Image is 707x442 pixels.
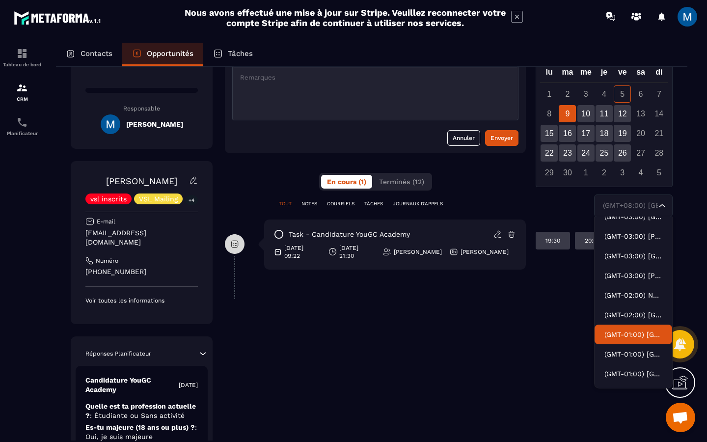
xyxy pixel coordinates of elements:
div: 16 [559,125,576,142]
a: Opportunités [122,43,203,66]
p: (GMT-02:00) South Georgia [604,310,662,320]
div: 8 [541,105,558,122]
div: Calendar wrapper [540,65,668,181]
button: Annuler [447,130,480,146]
button: En cours (1) [321,175,372,189]
div: 5 [614,85,631,103]
p: [PERSON_NAME] [394,248,442,256]
div: 1 [541,85,558,103]
p: vsl inscrits [90,195,127,202]
p: TOUT [279,200,292,207]
p: (GMT-01:00) Scoresbysund [604,330,662,339]
div: 6 [632,85,650,103]
p: Numéro [96,257,118,265]
button: Envoyer [485,130,518,146]
p: [DATE] 21:30 [339,244,375,260]
p: 19:30 [545,237,560,245]
div: 9 [559,105,576,122]
p: (GMT-03:00) Rothera [604,251,662,261]
a: Ouvrir le chat [666,403,695,432]
div: 7 [651,85,668,103]
a: schedulerschedulerPlanificateur [2,109,42,143]
div: di [650,65,668,83]
div: 3 [614,164,631,181]
p: [DATE] [179,381,198,389]
div: 18 [596,125,613,142]
p: (GMT-02:00) Noronha [604,290,662,300]
div: 3 [577,85,595,103]
img: logo [14,9,102,27]
h2: Nous avons effectué une mise à jour sur Stripe. Veuillez reconnecter votre compte Stripe afin de ... [184,7,506,28]
p: [PHONE_NUMBER] [85,267,198,276]
div: 23 [559,144,576,162]
p: JOURNAUX D'APPELS [393,200,443,207]
span: En cours (1) [327,178,366,186]
p: (GMT-01:00) Azores [604,349,662,359]
h5: [PERSON_NAME] [126,120,183,128]
p: (GMT-03:00) Sao Paulo [604,212,662,221]
a: [PERSON_NAME] [106,176,177,186]
p: Quelle est ta profession actuelle ? [85,402,198,420]
span: : Étudiante ou Sans activité [90,412,185,419]
div: 27 [632,144,650,162]
p: (GMT-03:00) Palmer [604,231,662,241]
div: 28 [651,144,668,162]
div: 14 [651,105,668,122]
div: 21 [651,125,668,142]
div: ma [558,65,576,83]
div: ve [613,65,631,83]
p: VSL Mailing [139,195,178,202]
div: 17 [577,125,595,142]
p: NOTES [301,200,317,207]
div: 2 [559,85,576,103]
p: Opportunités [147,49,193,58]
p: COURRIELS [327,200,354,207]
button: Terminés (12) [373,175,430,189]
div: 24 [577,144,595,162]
p: Réponses Planificateur [85,350,151,358]
p: [PERSON_NAME] [461,248,509,256]
p: (GMT-01:00) Cape Verde [604,369,662,379]
p: Voir toutes les informations [85,297,198,304]
div: 22 [541,144,558,162]
a: Contacts [56,43,122,66]
p: E-mail [97,218,115,225]
div: 25 [596,144,613,162]
div: 15 [541,125,558,142]
p: Es-tu majeure (18 ans ou plus) ? [85,423,198,442]
div: me [577,65,595,83]
p: Tableau de bord [2,62,42,67]
div: 12 [614,105,631,122]
div: Envoyer [490,133,513,143]
div: 19 [614,125,631,142]
div: Search for option [594,194,673,217]
div: 11 [596,105,613,122]
span: Terminés (12) [379,178,424,186]
div: 29 [541,164,558,181]
p: [EMAIL_ADDRESS][DOMAIN_NAME] [85,228,198,247]
a: formationformationTableau de bord [2,40,42,75]
div: 5 [651,164,668,181]
div: sa [631,65,650,83]
div: je [595,65,613,83]
div: 30 [559,164,576,181]
div: 2 [596,164,613,181]
p: Planificateur [2,131,42,136]
p: [DATE] 09:22 [284,244,321,260]
img: scheduler [16,116,28,128]
p: Candidature YouGC Academy [85,376,179,394]
div: 20 [632,125,650,142]
p: TÂCHES [364,200,383,207]
div: lu [540,65,558,83]
p: Responsable [85,105,198,112]
p: (GMT-03:00) Stanley [604,271,662,280]
div: 13 [632,105,650,122]
p: Contacts [81,49,112,58]
img: formation [16,82,28,94]
p: CRM [2,96,42,102]
div: 10 [577,105,595,122]
div: 26 [614,144,631,162]
div: Calendar days [540,85,668,181]
p: Tâches [228,49,253,58]
a: formationformationCRM [2,75,42,109]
